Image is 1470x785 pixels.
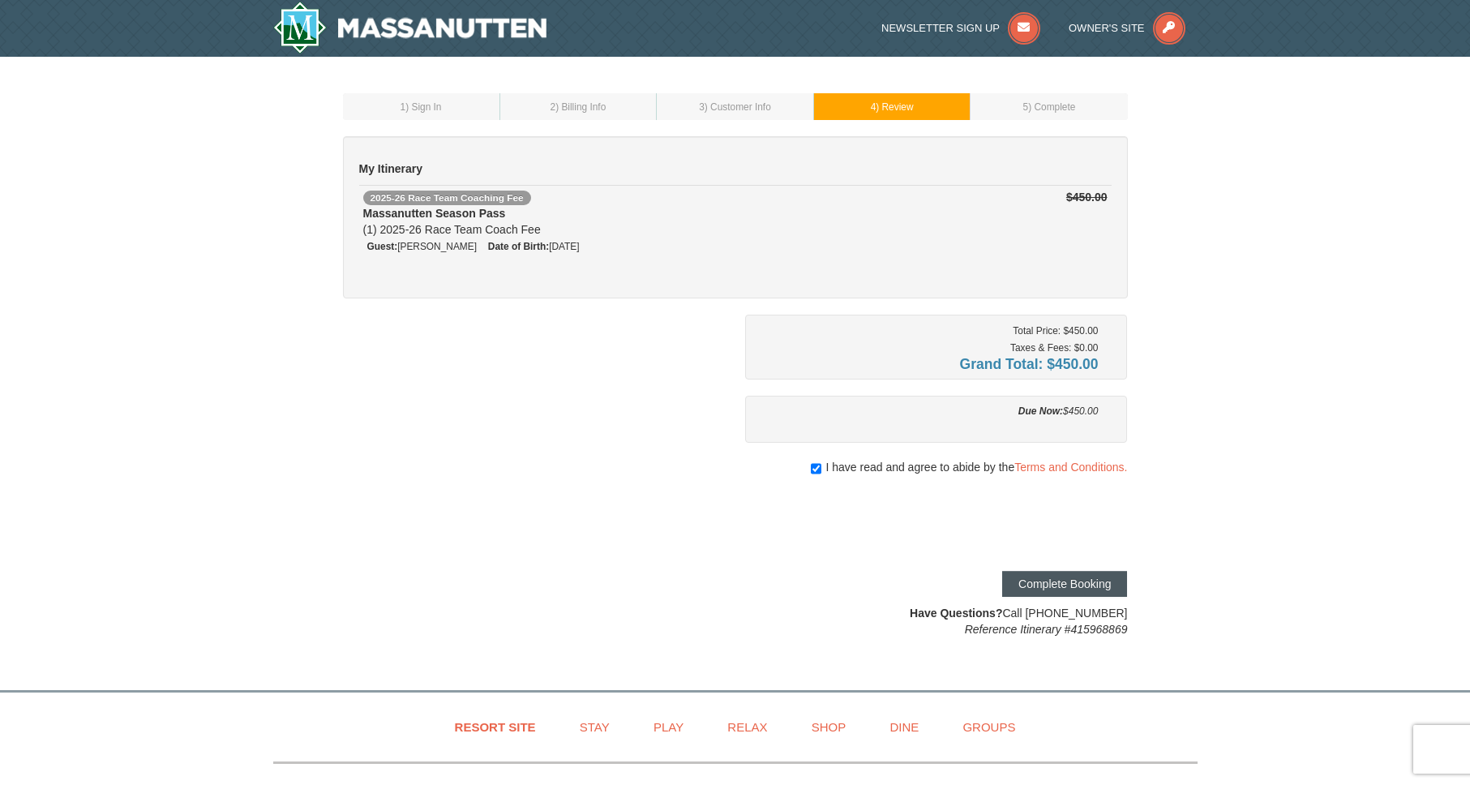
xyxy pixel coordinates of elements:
[1010,342,1098,354] small: Taxes & Fees: $0.00
[367,241,477,252] small: [PERSON_NAME]
[1014,461,1127,474] a: Terms and Conditions.
[825,459,1127,475] span: I have read and agree to abide by the
[1028,101,1075,113] span: ) Complete
[705,101,771,113] span: ) Customer Info
[1023,101,1076,113] small: 5
[881,22,1040,34] a: Newsletter Sign Up
[757,403,1099,419] div: $450.00
[910,607,1002,620] strong: Have Questions?
[699,101,771,113] small: 3
[273,2,547,54] a: Massanutten Resort
[881,491,1127,555] iframe: reCAPTCHA
[791,709,867,745] a: Shop
[405,101,441,113] span: ) Sign In
[367,241,398,252] strong: Guest:
[1018,405,1063,417] strong: Due Now:
[876,101,913,113] span: ) Review
[745,605,1128,637] div: Call [PHONE_NUMBER]
[707,709,787,745] a: Relax
[359,161,1112,177] h5: My Itinerary
[881,22,1000,34] span: Newsletter Sign Up
[1002,571,1127,597] button: Complete Booking
[273,2,547,54] img: Massanutten Resort Logo
[942,709,1035,745] a: Groups
[401,101,442,113] small: 1
[488,241,549,252] strong: Date of Birth:
[633,709,704,745] a: Play
[551,101,606,113] small: 2
[871,101,914,113] small: 4
[1069,22,1185,34] a: Owner's Site
[555,101,606,113] span: ) Billing Info
[559,709,630,745] a: Stay
[869,709,939,745] a: Dine
[435,709,556,745] a: Resort Site
[363,191,531,205] span: 2025-26 Race Team Coaching Fee
[363,207,506,220] strong: Massanutten Season Pass
[488,241,580,252] small: [DATE]
[757,356,1099,372] h4: Grand Total: $450.00
[1069,22,1145,34] span: Owner's Site
[1013,325,1098,337] small: Total Price: $450.00
[1066,191,1108,204] strike: $450.00
[363,205,846,238] div: (1) 2025-26 Race Team Coach Fee
[965,623,1128,636] em: Reference Itinerary #415968869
